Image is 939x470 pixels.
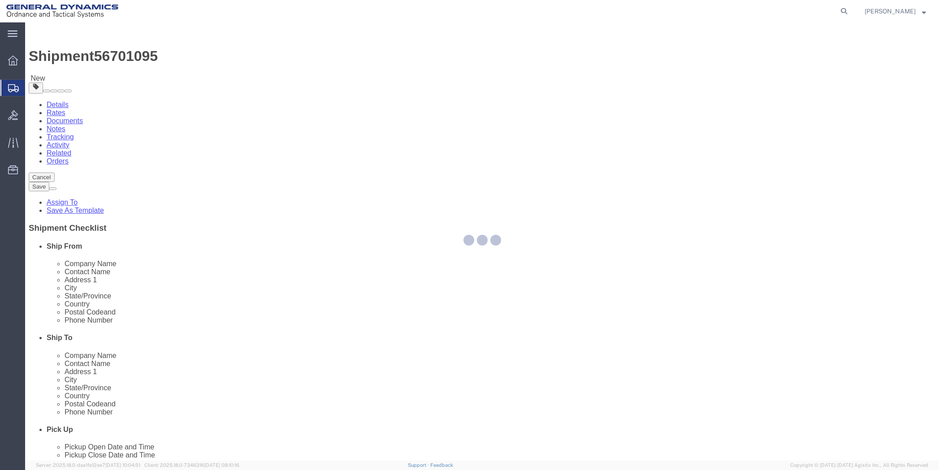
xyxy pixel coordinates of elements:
[408,462,430,468] a: Support
[144,462,239,468] span: Client: 2025.18.0-7346316
[790,461,928,469] span: Copyright © [DATE]-[DATE] Agistix Inc., All Rights Reserved
[105,462,140,468] span: [DATE] 10:04:51
[36,462,140,468] span: Server: 2025.18.0-daa1fe12ee7
[865,6,916,16] span: Mariano Maldonado
[864,6,926,17] button: [PERSON_NAME]
[204,462,239,468] span: [DATE] 08:10:16
[6,4,118,18] img: logo
[430,462,453,468] a: Feedback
